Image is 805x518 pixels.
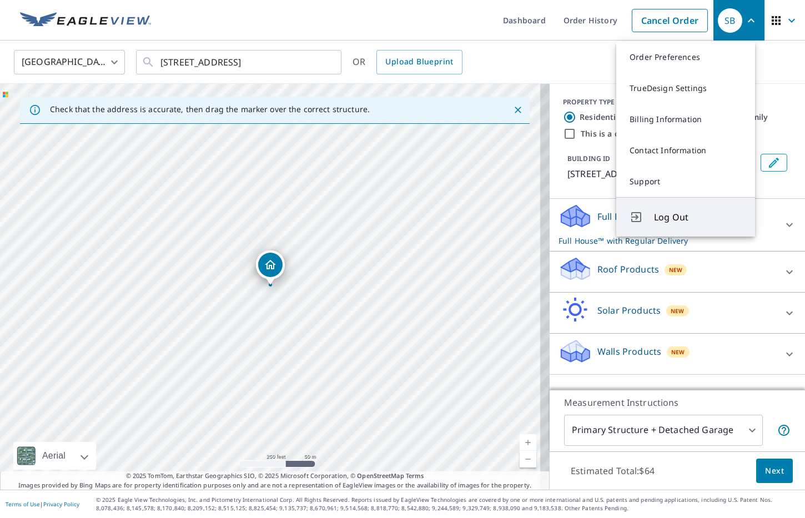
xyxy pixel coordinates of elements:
[564,415,763,446] div: Primary Structure + Detached Garage
[353,50,462,74] div: OR
[559,235,776,247] p: Full House™ with Regular Delivery
[559,297,796,329] div: Solar ProductsNew
[777,424,791,437] span: Your report will include the primary structure and a detached garage if one exists.
[616,166,755,197] a: Support
[765,464,784,478] span: Next
[96,496,799,512] p: © 2025 Eagle View Technologies, Inc. and Pictometry International Corp. All Rights Reserved. Repo...
[597,345,661,358] p: Walls Products
[567,154,610,163] p: BUILDING ID
[654,210,742,224] span: Log Out
[671,348,685,356] span: New
[597,210,683,223] p: Full House Products
[616,73,755,104] a: TrueDesign Settings
[39,442,69,470] div: Aerial
[718,8,742,33] div: SB
[562,459,663,483] p: Estimated Total: $64
[559,338,796,370] div: Walls ProductsNew
[563,97,792,107] div: PROPERTY TYPE
[385,55,453,69] span: Upload Blueprint
[520,451,536,467] a: Current Level 17, Zoom Out
[160,47,319,78] input: Search by address or latitude-longitude
[580,112,623,123] label: Residential
[14,47,125,78] div: [GEOGRAPHIC_DATA]
[756,459,793,484] button: Next
[581,128,647,139] label: This is a complex
[616,135,755,166] a: Contact Information
[671,306,685,315] span: New
[6,501,79,507] p: |
[376,50,462,74] a: Upload Blueprint
[616,104,755,135] a: Billing Information
[761,154,787,172] button: Edit building 1
[632,9,708,32] a: Cancel Order
[6,500,40,508] a: Terms of Use
[520,434,536,451] a: Current Level 17, Zoom In
[559,256,796,288] div: Roof ProductsNew
[559,203,796,247] div: Full House ProductsNewFull House™ with Regular Delivery
[13,442,96,470] div: Aerial
[126,471,424,481] span: © 2025 TomTom, Earthstar Geographics SIO, © 2025 Microsoft Corporation, ©
[616,42,755,73] a: Order Preferences
[357,471,404,480] a: OpenStreetMap
[567,167,756,180] p: [STREET_ADDRESS]
[20,12,151,29] img: EV Logo
[597,304,661,317] p: Solar Products
[597,263,659,276] p: Roof Products
[669,265,683,274] span: New
[616,197,755,237] button: Log Out
[511,103,525,117] button: Close
[564,396,791,409] p: Measurement Instructions
[256,250,285,285] div: Dropped pin, building 1, Residential property, 33355 N State Highway 47 Warrenton, MO 63383
[406,471,424,480] a: Terms
[43,500,79,508] a: Privacy Policy
[50,104,370,114] p: Check that the address is accurate, then drag the marker over the correct structure.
